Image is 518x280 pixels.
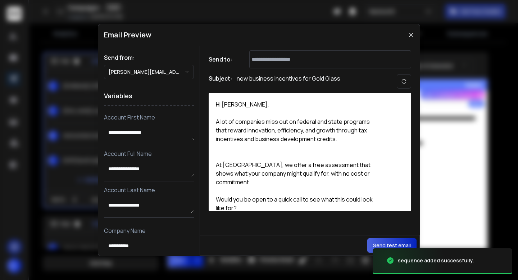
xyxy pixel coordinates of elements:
[109,68,185,76] p: [PERSON_NAME][EMAIL_ADDRESS][DOMAIN_NAME]
[104,149,194,158] p: Account Full Name
[398,257,474,264] div: sequence added successfully.
[104,226,194,235] p: Company Name
[104,86,194,106] h1: Variables
[209,74,232,89] h1: Subject:
[367,238,417,253] button: Send test email
[237,74,340,89] p: new business incentives for Gold Glass
[104,30,151,40] h1: Email Preview
[104,53,194,62] h1: Send from:
[104,186,194,194] p: Account Last Name
[104,113,194,122] p: Account First Name
[209,93,388,211] div: Hi [PERSON_NAME], A lot of companies miss out on federal and state programs that reward innovatio...
[209,55,237,64] h1: Send to:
